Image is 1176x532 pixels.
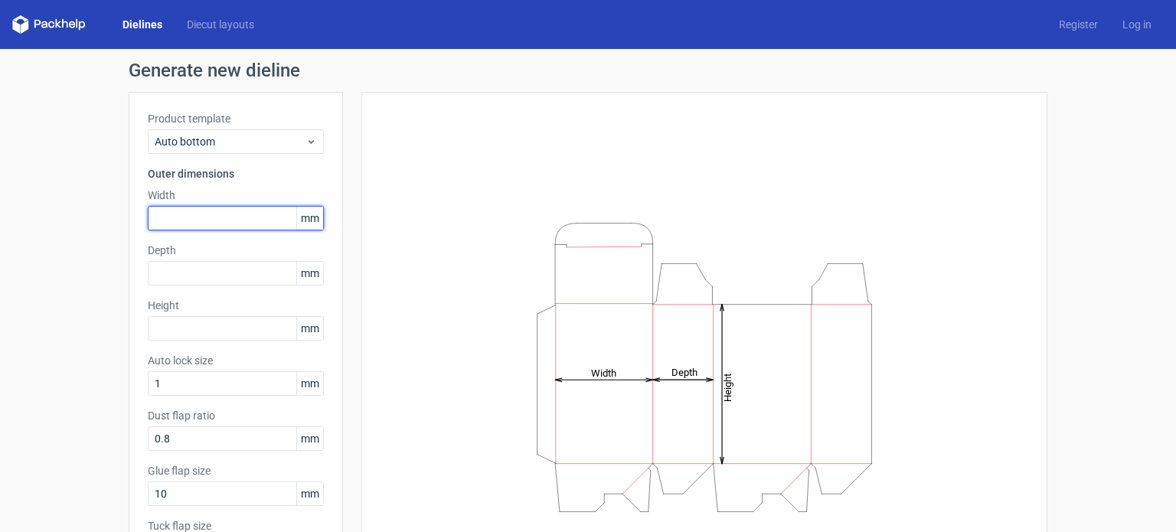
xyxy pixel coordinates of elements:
span: mm [296,262,323,285]
tspan: Width [591,367,616,378]
span: mm [296,427,323,450]
span: mm [296,372,323,395]
label: Auto lock size [148,353,324,368]
label: Glue flap size [148,463,324,478]
a: Diecut layouts [175,17,266,32]
tspan: Height [722,373,733,401]
label: Dust flap ratio [148,408,324,423]
label: Depth [148,243,324,258]
span: Auto bottom [155,134,305,149]
span: mm [296,482,323,505]
label: Height [148,298,324,313]
label: Width [148,188,324,203]
h3: Outer dimensions [148,166,324,181]
span: mm [296,317,323,340]
a: Dielines [110,17,175,32]
span: mm [296,207,323,230]
tspan: Depth [671,367,697,378]
a: Register [1047,17,1110,32]
a: Log in [1110,17,1164,32]
h1: Generate new dieline [129,61,1047,80]
label: Product template [148,111,324,126]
